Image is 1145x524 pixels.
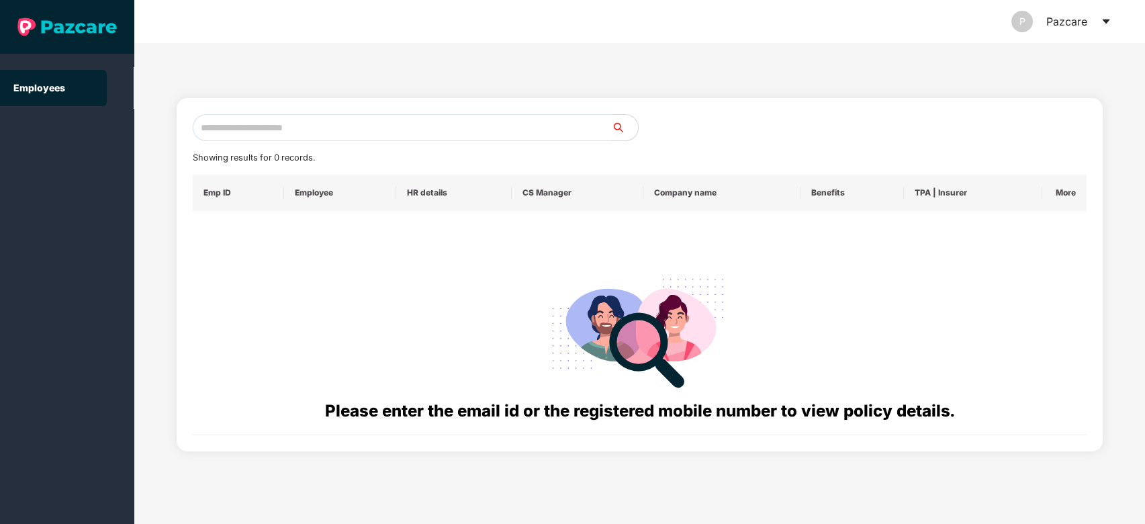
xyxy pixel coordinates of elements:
th: Emp ID [193,175,285,211]
th: More [1042,175,1087,211]
th: TPA | Insurer [904,175,1042,211]
span: Please enter the email id or the registered mobile number to view policy details. [325,401,954,421]
th: Employee [284,175,396,211]
span: caret-down [1101,16,1111,27]
th: Company name [643,175,800,211]
th: Benefits [800,175,903,211]
img: svg+xml;base64,PHN2ZyB4bWxucz0iaHR0cDovL3d3dy53My5vcmcvMjAwMC9zdmciIHdpZHRoPSIyODgiIGhlaWdodD0iMj... [543,262,736,398]
a: Employees [13,82,65,93]
button: search [610,114,639,141]
span: search [610,122,638,133]
span: P [1019,11,1025,32]
th: HR details [396,175,512,211]
th: CS Manager [512,175,643,211]
span: Showing results for 0 records. [193,152,315,163]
